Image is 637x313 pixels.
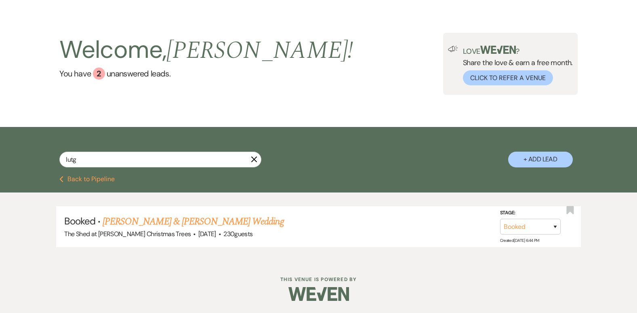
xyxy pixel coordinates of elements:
a: [PERSON_NAME] & [PERSON_NAME] Wedding [103,214,284,229]
span: [DATE] [198,230,216,238]
span: [PERSON_NAME] ! [166,32,353,69]
input: Search by name, event date, email address or phone number [59,152,261,167]
div: 2 [93,68,105,80]
label: Stage: [500,208,561,217]
button: Click to Refer a Venue [463,70,553,85]
button: Back to Pipeline [59,176,115,182]
span: Created: [DATE] 6:44 PM [500,238,539,243]
span: The Shed at [PERSON_NAME] Christmas Trees [64,230,191,238]
span: 230 guests [223,230,252,238]
h2: Welcome, [59,33,353,68]
button: + Add Lead [508,152,573,167]
span: Booked [64,215,95,227]
img: weven-logo-green.svg [480,46,516,54]
img: loud-speaker-illustration.svg [448,46,458,52]
p: Love ? [463,46,573,55]
div: Share the love & earn a free month. [458,46,573,85]
img: Weven Logo [288,280,349,308]
a: You have 2 unanswered leads. [59,68,353,80]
